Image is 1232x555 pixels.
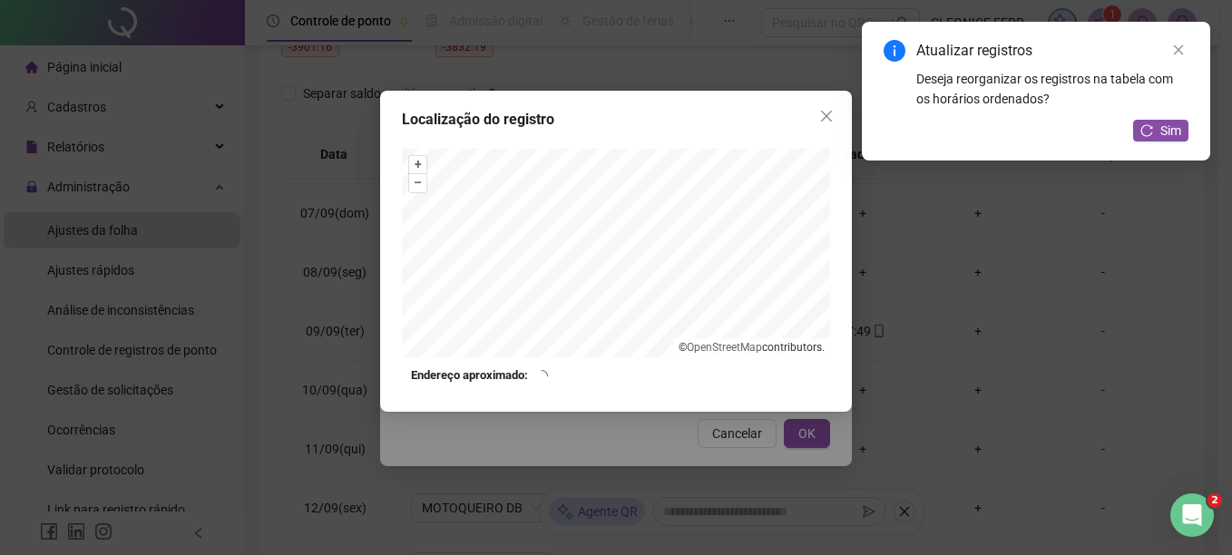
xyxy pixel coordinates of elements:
div: Atualizar registros [916,40,1188,62]
span: reload [1140,124,1153,137]
iframe: Intercom live chat [1170,493,1214,537]
button: – [409,174,426,191]
div: Localização do registro [402,109,830,131]
span: info-circle [884,40,905,62]
li: © contributors. [679,341,825,354]
button: + [409,156,426,173]
div: Deseja reorganizar os registros na tabela com os horários ordenados? [916,69,1188,109]
button: Close [812,102,841,131]
span: close [819,109,834,123]
span: Sim [1160,121,1181,141]
a: Close [1168,40,1188,60]
span: close [1172,44,1185,56]
a: OpenStreetMap [687,341,762,354]
button: Sim [1133,120,1188,141]
strong: Endereço aproximado: [411,366,528,385]
span: 2 [1208,493,1222,508]
span: loading [533,368,550,385]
